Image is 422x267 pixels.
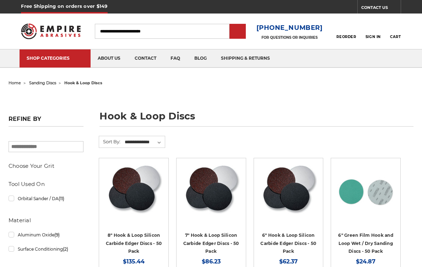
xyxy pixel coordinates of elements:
a: Silicon Carbide 6" Hook & Loop Edger Discs [259,163,318,223]
a: Surface Conditioning [9,243,83,255]
div: SHOP CATEGORIES [27,55,83,61]
span: $24.87 [356,258,375,265]
a: home [9,80,21,85]
a: shipping & returns [214,49,277,68]
span: (11) [59,196,64,201]
a: contact [128,49,163,68]
a: 6-inch 60-grit green film hook and loop sanding discs with fast cutting aluminum oxide for coarse... [336,163,395,223]
h5: Material [9,216,83,225]
img: Silicon Carbide 6" Hook & Loop Edger Discs [260,163,317,220]
span: Cart [390,34,401,39]
span: $86.23 [202,258,221,265]
span: Sign In [366,34,381,39]
img: 6-inch 60-grit green film hook and loop sanding discs with fast cutting aluminum oxide for coarse... [337,163,394,220]
a: Aluminum Oxide [9,229,83,241]
a: 6" Hook & Loop Silicon Carbide Edger Discs - 50 Pack [260,233,316,254]
img: Silicon Carbide 7" Hook & Loop Edger Discs [182,163,240,220]
span: (9) [54,232,60,237]
span: $62.37 [279,258,298,265]
h5: Choose Your Grit [9,162,83,170]
span: $135.44 [123,258,145,265]
a: Cart [390,23,401,39]
h1: hook & loop discs [99,111,413,127]
h5: Tool Used On [9,180,83,188]
h5: Refine by [9,116,83,127]
img: Empire Abrasives [21,20,81,43]
select: Sort By: [124,137,165,148]
span: Reorder [336,34,356,39]
a: faq [163,49,187,68]
label: Sort By: [99,136,120,147]
p: FOR QUESTIONS OR INQUIRIES [256,35,323,40]
a: Silicon Carbide 7" Hook & Loop Edger Discs [182,163,241,223]
a: 6" Green Film Hook and Loop Wet / Dry Sanding Discs - 50 Pack [338,233,393,254]
span: (2) [63,246,68,252]
a: Silicon Carbide 8" Hook & Loop Edger Discs [104,163,163,223]
a: sanding discs [29,80,56,85]
a: 8" Hook & Loop Silicon Carbide Edger Discs - 50 Pack [106,233,162,254]
a: about us [91,49,128,68]
a: [PHONE_NUMBER] [256,23,323,33]
a: CONTACT US [361,4,401,14]
a: blog [187,49,214,68]
input: Submit [231,25,245,39]
img: Silicon Carbide 8" Hook & Loop Edger Discs [105,163,163,220]
span: hook & loop discs [64,80,102,85]
a: Reorder [336,23,356,39]
a: Orbital Sander / DA [9,192,83,205]
a: 7" Hook & Loop Silicon Carbide Edger Discs - 50 Pack [183,233,239,254]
